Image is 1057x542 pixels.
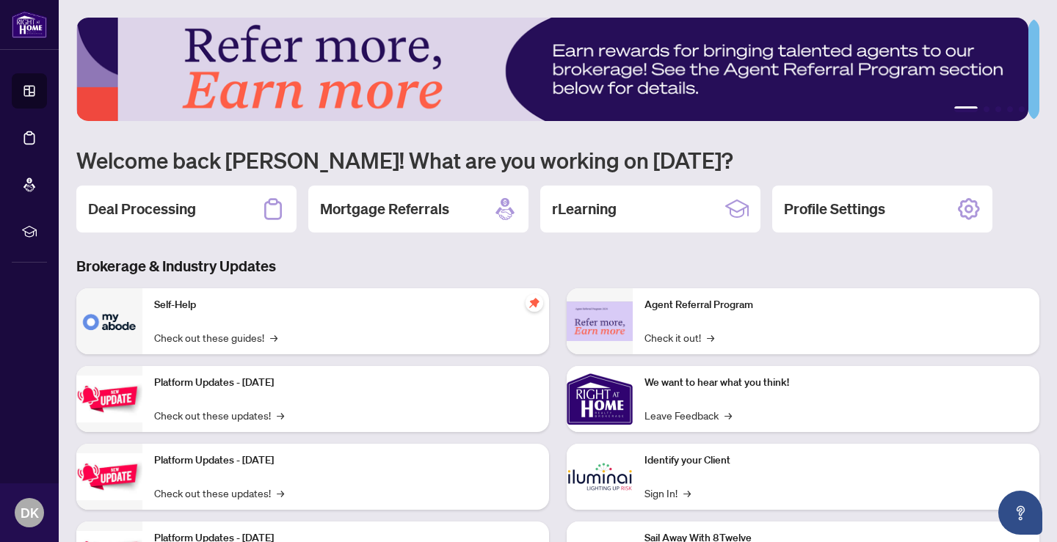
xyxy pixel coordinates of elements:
[526,294,543,312] span: pushpin
[88,199,196,219] h2: Deal Processing
[995,106,1001,112] button: 3
[954,106,978,112] button: 1
[12,11,47,38] img: logo
[277,485,284,501] span: →
[644,453,1028,469] p: Identify your Client
[724,407,732,423] span: →
[154,407,284,423] a: Check out these updates!→
[154,329,277,345] a: Check out these guides!→
[154,375,537,391] p: Platform Updates - [DATE]
[76,453,142,499] img: Platform Updates - July 8, 2025
[683,485,691,501] span: →
[1007,106,1013,112] button: 4
[320,199,449,219] h2: Mortgage Referrals
[644,485,691,501] a: Sign In!→
[154,297,537,313] p: Self-Help
[76,288,142,354] img: Self-Help
[154,453,537,469] p: Platform Updates - [DATE]
[784,199,885,219] h2: Profile Settings
[644,407,732,423] a: Leave Feedback→
[707,329,714,345] span: →
[76,18,1028,121] img: Slide 0
[277,407,284,423] span: →
[552,199,617,219] h2: rLearning
[644,375,1028,391] p: We want to hear what you think!
[567,301,633,342] img: Agent Referral Program
[567,366,633,432] img: We want to hear what you think!
[76,256,1039,277] h3: Brokerage & Industry Updates
[1019,106,1025,112] button: 5
[644,297,1028,313] p: Agent Referral Program
[644,329,714,345] a: Check it out!→
[21,502,39,523] span: DK
[998,491,1042,535] button: Open asap
[567,444,633,510] img: Identify your Client
[270,329,277,345] span: →
[984,106,989,112] button: 2
[76,376,142,422] img: Platform Updates - July 21, 2025
[76,146,1039,174] h1: Welcome back [PERSON_NAME]! What are you working on [DATE]?
[154,485,284,501] a: Check out these updates!→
